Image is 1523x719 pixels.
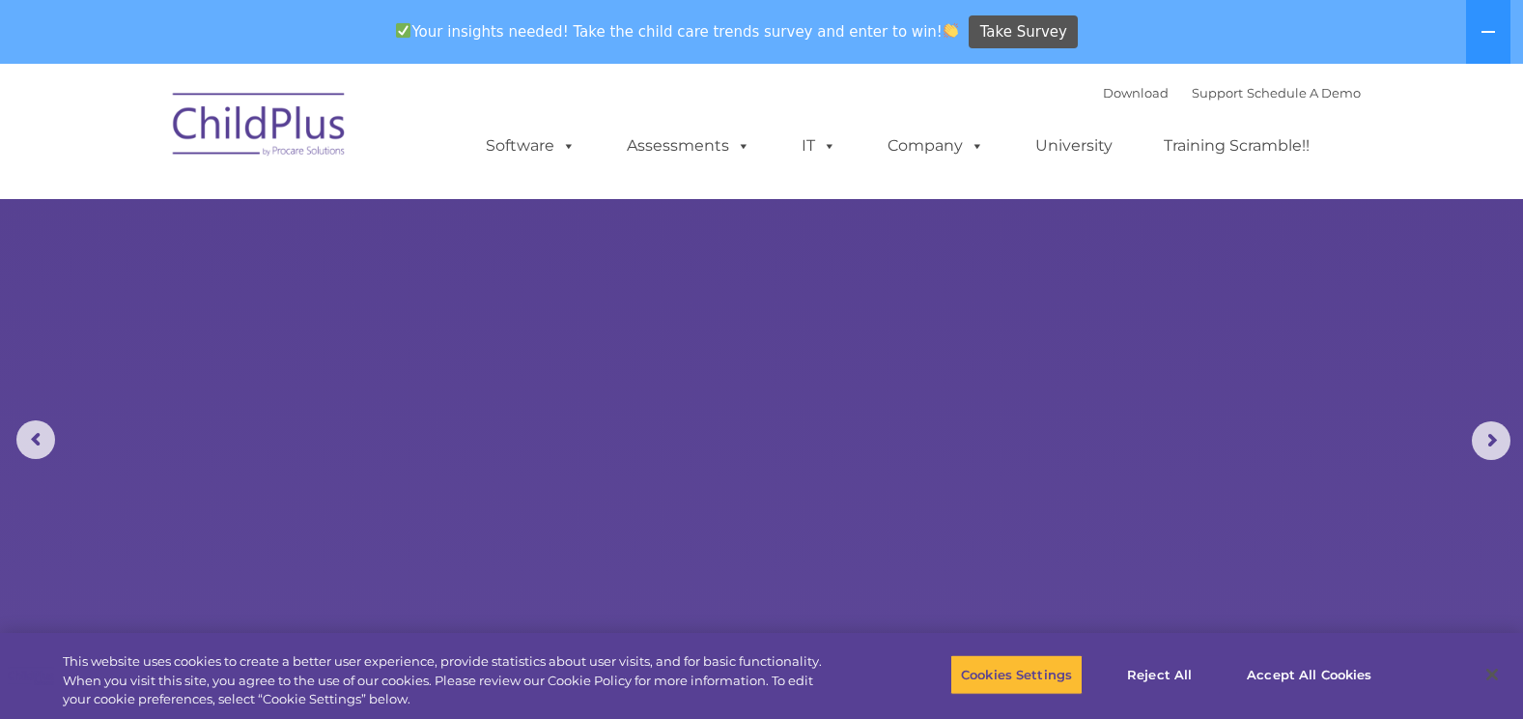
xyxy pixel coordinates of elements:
span: Your insights needed! Take the child care trends survey and enter to win! [388,13,967,50]
div: This website uses cookies to create a better user experience, provide statistics about user visit... [63,652,837,709]
a: Company [868,127,1003,165]
img: ChildPlus by Procare Solutions [163,79,356,176]
a: Software [466,127,595,165]
button: Reject All [1099,654,1220,695]
button: Cookies Settings [950,654,1083,695]
a: Assessments [607,127,770,165]
a: Schedule A Demo [1247,85,1361,101]
a: Training Scramble!! [1144,127,1329,165]
button: Close [1471,653,1513,696]
a: IT [782,127,856,165]
span: Take Survey [980,15,1067,49]
a: Download [1103,85,1169,101]
a: Take Survey [969,15,1078,49]
img: 👏 [944,23,958,38]
img: ✅ [396,23,410,38]
a: Support [1192,85,1243,101]
button: Accept All Cookies [1236,654,1382,695]
font: | [1103,85,1361,101]
a: University [1016,127,1132,165]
